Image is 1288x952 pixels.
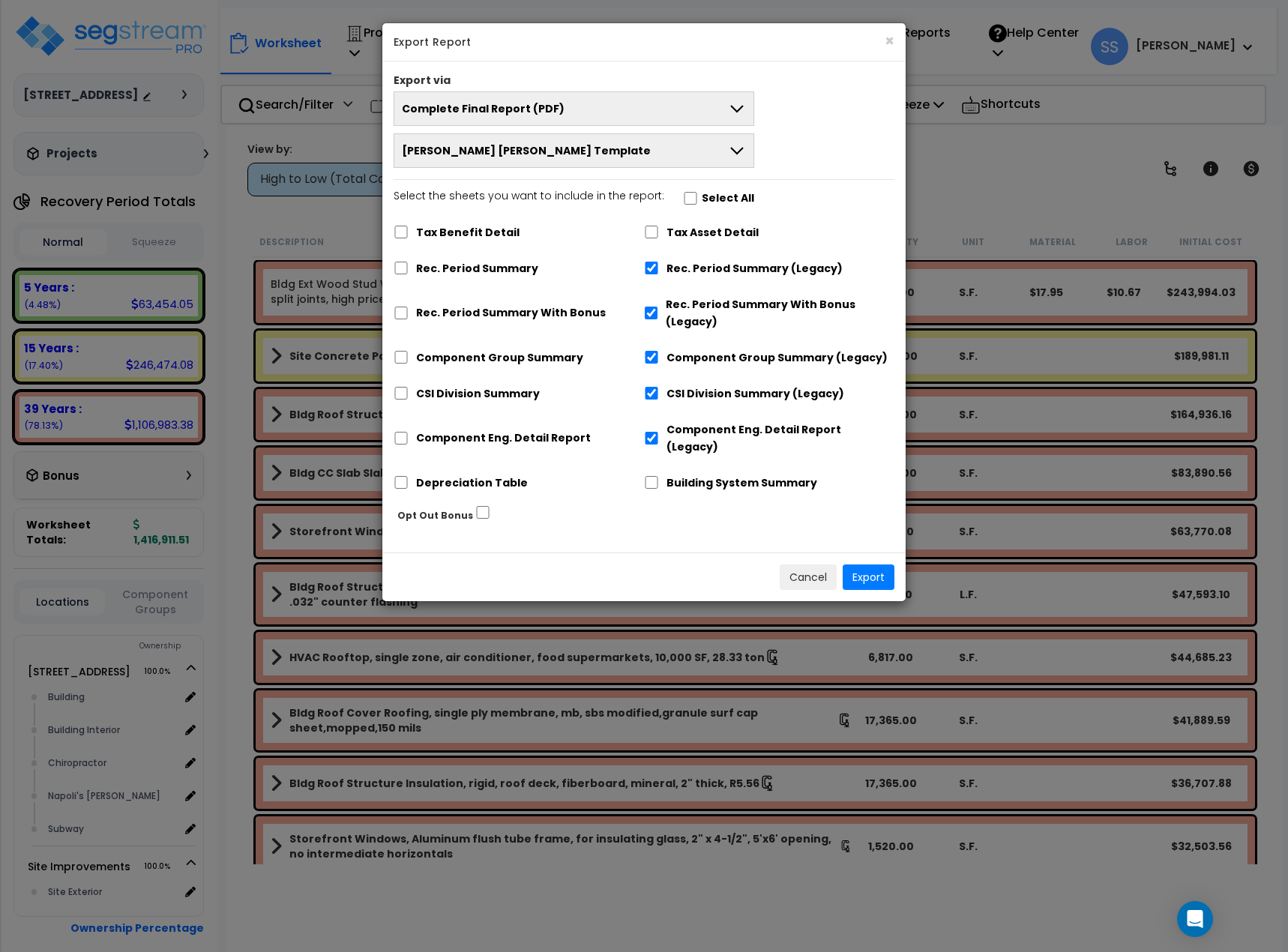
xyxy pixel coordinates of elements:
span: Complete Final Report (PDF) [402,101,565,116]
label: Component Eng. Detail Report [416,430,591,447]
button: Export [843,564,894,590]
button: × [885,33,894,49]
h5: Export Report [394,34,894,49]
label: Tax Benefit Detail [416,224,520,241]
label: Opt Out Bonus [397,507,473,524]
label: Export via [394,73,451,88]
label: Component Eng. Detail Report (Legacy) [666,421,894,456]
label: Rec. Period Summary With Bonus (Legacy) [666,296,894,331]
label: Building System Summary [666,475,817,492]
label: CSI Division Summary (Legacy) [666,385,844,403]
label: Rec. Period Summary [416,260,538,277]
label: Component Group Summary [416,349,583,367]
label: CSI Division Summary [416,385,540,403]
button: [PERSON_NAME] [PERSON_NAME] Template [394,133,754,168]
div: Open Intercom Messenger [1177,901,1213,937]
p: Select the sheets you want to include in the report: [394,187,664,205]
span: [PERSON_NAME] [PERSON_NAME] Template [402,143,651,158]
label: Select All [702,190,754,207]
label: Tax Asset Detail [666,224,759,241]
button: Complete Final Report (PDF) [394,91,754,126]
label: Component Group Summary (Legacy) [666,349,888,367]
button: Cancel [780,564,837,590]
label: Rec. Period Summary (Legacy) [666,260,843,277]
label: Rec. Period Summary With Bonus [416,304,606,322]
label: Depreciation Table [416,475,528,492]
input: Select the sheets you want to include in the report:Select All [683,192,698,205]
